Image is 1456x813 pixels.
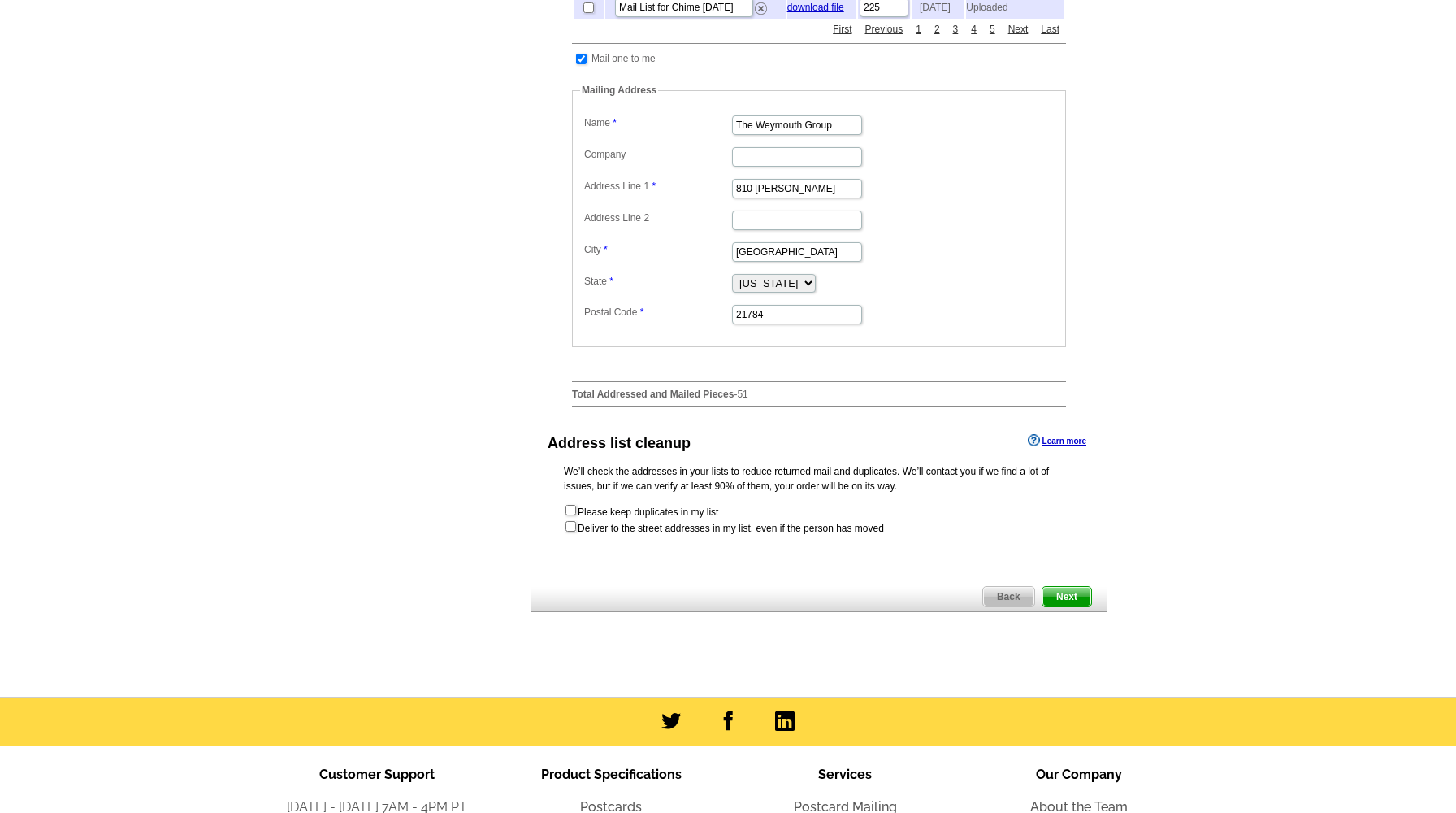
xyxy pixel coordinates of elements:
span: Next [1042,587,1091,606]
strong: Total Addressed and Mailed Pieces [572,389,734,400]
label: Postal Code [584,305,730,320]
a: 4 [967,22,981,37]
a: Learn more [1028,434,1086,447]
label: Name [584,115,730,130]
label: Company [584,147,730,162]
label: Address Line 1 [584,179,730,193]
a: Back [982,586,1035,607]
span: Our Company [1036,767,1122,782]
a: Previous [861,22,908,37]
a: Next [1004,22,1033,37]
iframe: LiveChat chat widget [1131,435,1456,813]
div: Address list cleanup [548,433,691,454]
td: Mail one to me [591,50,656,67]
span: Services [818,767,872,782]
span: Customer Support [319,767,435,782]
p: We’ll check the addresses in your lists to reduce returned mail and duplicates. We’ll contact you... [564,464,1074,493]
span: 51 [737,389,747,400]
a: 3 [949,22,963,37]
a: Last [1037,22,1064,37]
a: First [829,22,856,37]
label: Address Line 2 [584,211,730,225]
a: 5 [986,22,999,37]
label: City [584,242,730,257]
form: Please keep duplicates in my list Deliver to the street addresses in my list, even if the person ... [564,503,1074,536]
a: 2 [930,22,944,37]
img: delete.png [755,2,767,15]
a: 1 [912,22,925,37]
span: Back [983,587,1034,606]
label: State [584,274,730,289]
legend: Mailing Address [580,83,658,98]
a: download file [787,2,844,13]
span: Product Specifications [541,767,682,782]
